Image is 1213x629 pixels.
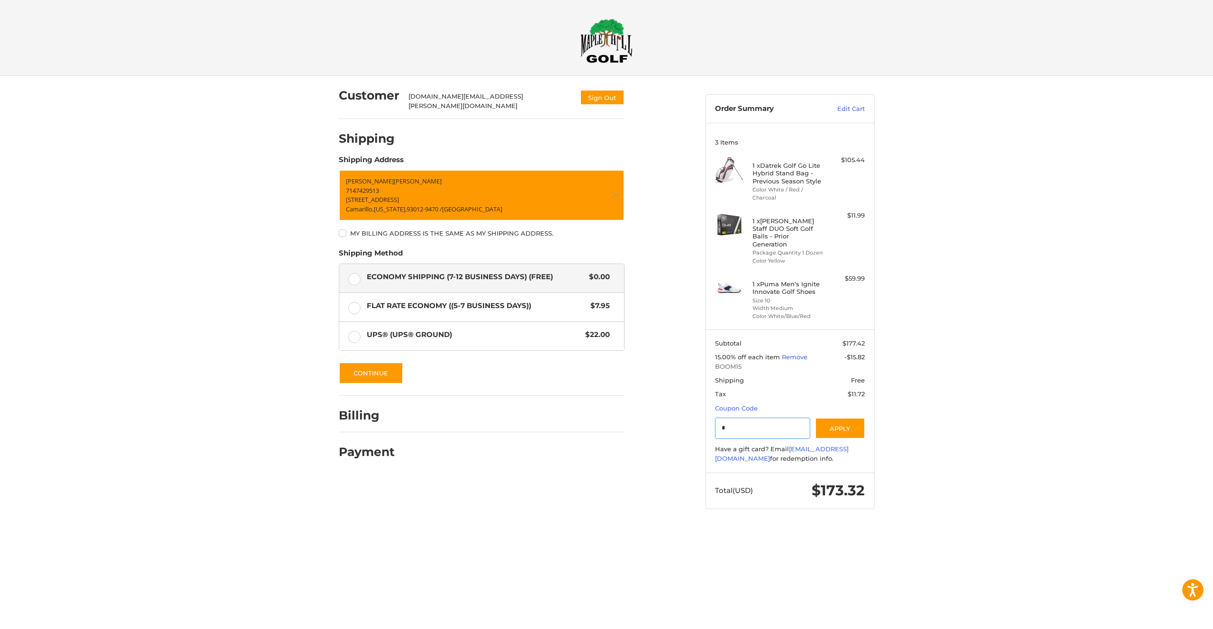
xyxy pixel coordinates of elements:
legend: Shipping Method [339,248,403,263]
span: Camarillo, [346,205,374,213]
h3: 3 Items [715,138,865,146]
a: Enter or select a different address [339,170,625,221]
span: [PERSON_NAME] [394,177,442,185]
h2: Shipping [339,131,395,146]
span: 93012-9470 / [407,205,442,213]
span: [STREET_ADDRESS] [346,195,399,204]
button: Sign Out [580,90,625,105]
span: $7.95 [586,301,610,311]
span: $11.72 [848,390,865,398]
label: My billing address is the same as my shipping address. [339,229,625,237]
span: Subtotal [715,339,742,347]
div: [DOMAIN_NAME][EMAIL_ADDRESS][PERSON_NAME][DOMAIN_NAME] [408,92,570,110]
span: UPS® (UPS® Ground) [367,329,581,340]
span: $22.00 [581,329,610,340]
span: [US_STATE], [374,205,407,213]
h2: Customer [339,88,399,103]
span: Flat Rate Economy ((5-7 Business Days)) [367,301,586,311]
h2: Billing [339,408,394,423]
h4: 1 x Datrek Golf Go Lite Hybrid Stand Bag - Previous Season Style [752,162,825,185]
span: Economy Shipping (7-12 Business Days) (Free) [367,272,585,283]
legend: Shipping Address [339,155,404,170]
span: Tax [715,390,726,398]
li: Color White/Blue/Red [752,312,825,320]
span: $173.32 [812,482,865,499]
span: -$15.82 [844,353,865,361]
iframe: Google Customer Reviews [1135,603,1213,629]
a: Coupon Code [715,404,758,412]
h2: Payment [339,445,395,459]
li: Size 10 [752,297,825,305]
img: Maple Hill Golf [580,18,633,63]
input: Gift Certificate or Coupon Code [715,418,810,439]
span: $0.00 [585,272,610,283]
div: $59.99 [827,274,865,283]
span: [GEOGRAPHIC_DATA] [442,205,502,213]
span: Free [851,376,865,384]
h3: Order Summary [715,104,817,114]
span: BOOM15 [715,362,865,372]
h4: 1 x Puma Men's Ignite Innovate Golf Shoes [752,280,825,296]
li: Width Medium [752,304,825,312]
div: $105.44 [827,155,865,165]
a: Remove [782,353,807,361]
span: $177.42 [842,339,865,347]
span: 15.00% off each item [715,353,782,361]
button: Apply [815,418,865,439]
div: $11.99 [827,211,865,220]
a: [EMAIL_ADDRESS][DOMAIN_NAME] [715,445,849,462]
li: Package Quantity 1 Dozen [752,249,825,257]
button: Continue [339,362,403,384]
li: Color Yellow [752,257,825,265]
div: Have a gift card? Email for redemption info. [715,445,865,463]
span: Total (USD) [715,486,753,495]
span: Shipping [715,376,744,384]
h4: 1 x [PERSON_NAME] Staff DUO Soft Golf Balls - Prior Generation [752,217,825,248]
span: [PERSON_NAME] [346,177,394,185]
li: Color White / Red / Charcoal [752,186,825,201]
a: Edit Cart [817,104,865,114]
span: 7147429513 [346,186,379,195]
